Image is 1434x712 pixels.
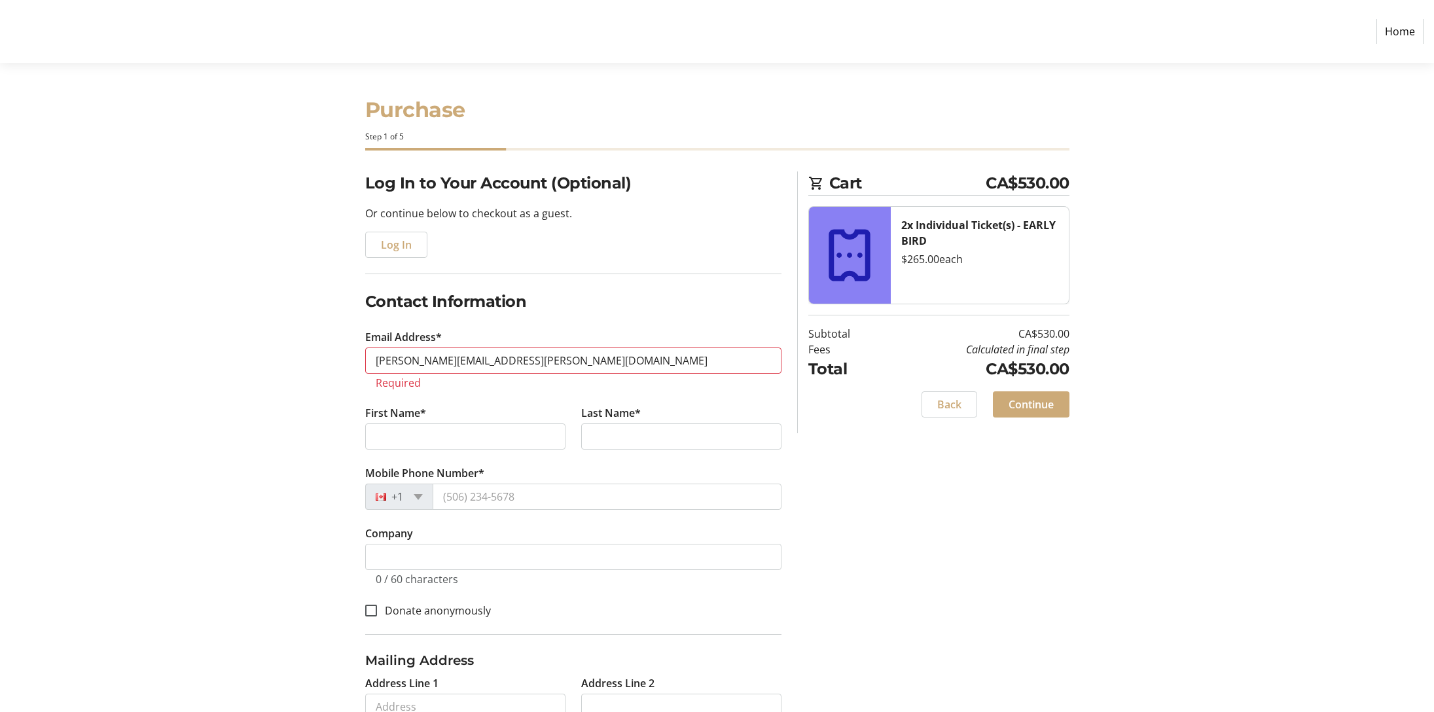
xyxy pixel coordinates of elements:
[808,357,884,381] td: Total
[377,603,491,618] label: Donate anonymously
[365,232,427,258] button: Log In
[581,405,641,421] label: Last Name*
[581,675,654,691] label: Address Line 2
[884,357,1069,381] td: CA$530.00
[884,342,1069,357] td: Calculated in final step
[365,525,413,541] label: Company
[365,465,484,481] label: Mobile Phone Number*
[365,290,781,313] h2: Contact Information
[10,5,103,58] img: VC Parent Association's Logo
[986,171,1069,195] span: CA$530.00
[365,205,781,221] p: Or continue below to checkout as a guest.
[365,405,426,421] label: First Name*
[884,326,1069,342] td: CA$530.00
[808,342,884,357] td: Fees
[381,237,412,253] span: Log In
[365,329,442,345] label: Email Address*
[433,484,781,510] input: (506) 234-5678
[1376,19,1424,44] a: Home
[993,391,1069,418] button: Continue
[365,675,439,691] label: Address Line 1
[1009,397,1054,412] span: Continue
[829,171,986,195] span: Cart
[365,171,781,195] h2: Log In to Your Account (Optional)
[922,391,977,418] button: Back
[365,131,1069,143] div: Step 1 of 5
[901,218,1056,248] strong: 2x Individual Ticket(s) - EARLY BIRD
[901,251,1058,267] div: $265.00 each
[376,376,771,389] tr-error: Required
[365,94,1069,126] h1: Purchase
[376,572,458,586] tr-character-limit: 0 / 60 characters
[365,650,781,670] h3: Mailing Address
[808,326,884,342] td: Subtotal
[937,397,961,412] span: Back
